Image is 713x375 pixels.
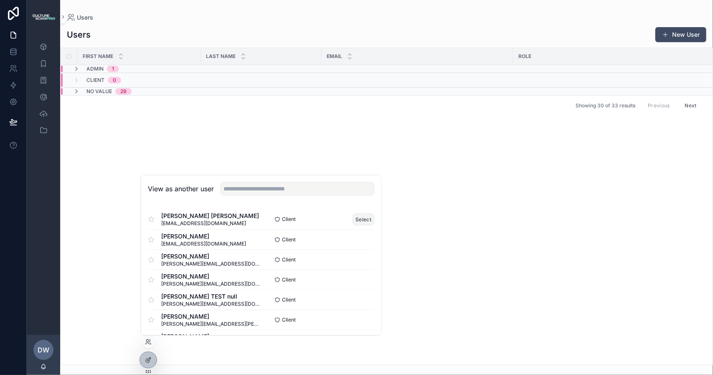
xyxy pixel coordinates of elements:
[83,53,113,60] span: First name
[86,66,104,72] span: Admin
[282,236,296,243] span: Client
[576,102,635,109] span: Showing 30 of 33 results
[161,212,259,220] span: [PERSON_NAME] [PERSON_NAME]
[113,77,116,84] div: 0
[27,33,60,149] div: scrollable content
[86,88,112,95] span: No value
[282,276,296,283] span: Client
[67,29,91,41] h1: Users
[282,296,296,303] span: Client
[655,27,706,42] button: New User
[161,280,261,287] span: [PERSON_NAME][EMAIL_ADDRESS][DOMAIN_NAME]
[282,256,296,263] span: Client
[282,316,296,323] span: Client
[282,216,296,223] span: Client
[161,252,261,260] span: [PERSON_NAME]
[679,99,703,112] button: Next
[161,240,246,247] span: [EMAIL_ADDRESS][DOMAIN_NAME]
[161,312,261,320] span: [PERSON_NAME]
[77,13,93,22] span: Users
[161,232,246,240] span: [PERSON_NAME]
[518,53,531,60] span: Role
[112,66,114,72] div: 1
[148,184,214,194] h2: View as another user
[38,345,49,355] span: DW
[161,260,261,267] span: [PERSON_NAME][EMAIL_ADDRESS][DOMAIN_NAME]
[161,292,261,300] span: [PERSON_NAME] TEST null
[161,332,246,340] span: [PERSON_NAME]
[32,13,55,20] img: App logo
[206,53,236,60] span: Last name
[86,77,104,84] span: Client
[120,88,127,95] div: 29
[67,13,93,22] a: Users
[161,220,259,227] span: [EMAIL_ADDRESS][DOMAIN_NAME]
[327,53,342,60] span: Email
[161,272,261,280] span: [PERSON_NAME]
[161,320,261,327] span: [PERSON_NAME][EMAIL_ADDRESS][PERSON_NAME][DOMAIN_NAME]
[353,213,374,225] button: Select
[161,300,261,307] span: [PERSON_NAME][EMAIL_ADDRESS][DOMAIN_NAME]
